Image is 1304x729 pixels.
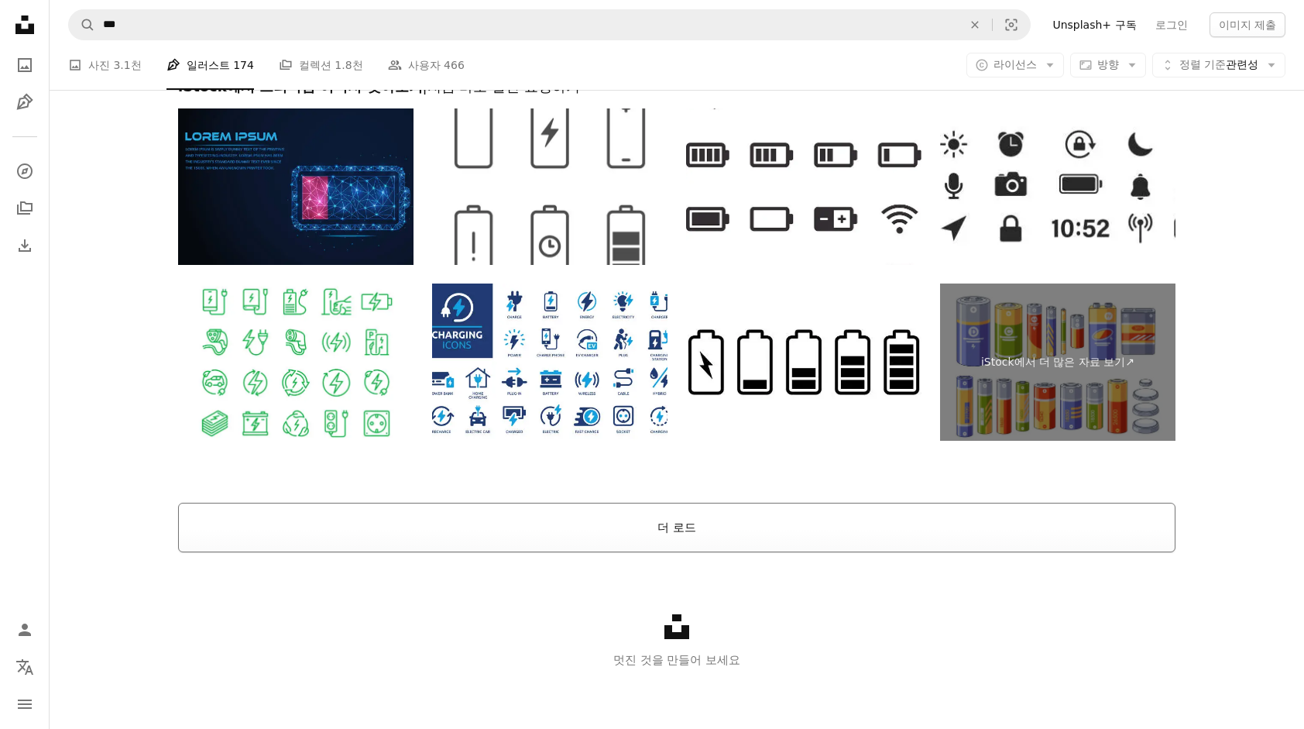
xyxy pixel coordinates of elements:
[9,156,40,187] a: 탐색
[958,10,992,40] button: 삭제
[993,58,1037,70] span: 라이선스
[1152,53,1285,77] button: 정렬 기준관련성
[50,651,1304,669] p: 멋진 것을 만들어 보세요
[1097,58,1119,70] span: 방향
[1210,12,1285,37] button: 이미지 제출
[1070,53,1146,77] button: 방향
[1043,12,1145,37] a: Unsplash+ 구독
[69,10,95,40] button: Unsplash 검색
[966,53,1064,77] button: 라이선스
[9,50,40,81] a: 사진
[432,108,667,266] img: 배터리 아이콘 세트 벡터 디자인입니다.
[68,9,1031,40] form: 사이트 전체에서 이미지 찾기
[686,284,921,441] img: 배터리 충전 수준 아이콘은 비어 있는 것부터 가득 찬 것까지 벡터를 가지고 있습니다
[940,284,1175,441] a: iStock에서 더 많은 자료 보기↗
[432,284,667,441] img: 충전 아이콘 세트.
[68,40,142,90] a: 사진 3.1천
[9,230,40,261] a: 다운로드 내역
[178,108,414,266] img: Abstract polygonal battery charge icon
[9,87,40,118] a: 일러스트
[178,503,1175,552] button: 더 로드
[993,10,1030,40] button: 시각적 검색
[9,193,40,224] a: 컬렉션
[9,614,40,645] a: 로그인 / 가입
[423,78,580,95] span: | 지금 바로 할인 요청하기
[9,689,40,720] button: 메뉴
[940,108,1175,266] img: 모바일 아이콘 세트. 전화 표시줄 상태 표시입니다. 와이파이, 신호, 배터리, 시간, 알람, 잠금, 장치 기호. 벡터 디자인 세트
[1179,58,1226,70] span: 정렬 기준
[113,57,141,74] span: 3.1천
[335,57,362,74] span: 1.8천
[279,40,363,90] a: 컬렉션 1.8천
[444,57,465,74] span: 466
[686,108,921,266] img: 모노 아이콘 세트/배터리 & 전원
[178,284,414,441] img: Charging, electric, car charging, energy efficiency line icon set.
[1179,57,1258,73] span: 관련성
[9,652,40,683] button: 언어
[388,40,465,90] a: 사용자 466
[1146,12,1197,37] a: 로그인
[9,9,40,43] a: 홈 — Unsplash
